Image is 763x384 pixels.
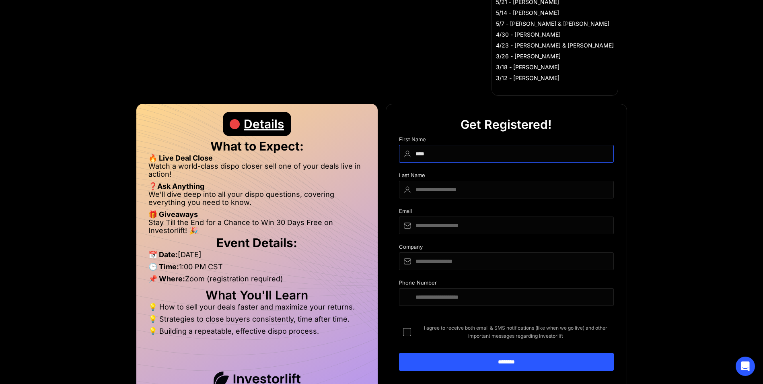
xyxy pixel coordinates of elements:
[148,190,366,211] li: We’ll dive deep into all your dispo questions, covering everything you need to know.
[148,291,366,299] h2: What You'll Learn
[216,235,297,250] strong: Event Details:
[148,315,366,327] li: 💡 Strategies to close buyers consistently, time after time.
[244,112,284,136] div: Details
[417,324,614,340] span: I agree to receive both email & SMS notifications (like when we go live) and other important mess...
[399,136,614,384] form: DIspo Day Main Form
[148,251,366,263] li: [DATE]
[736,357,755,376] div: Open Intercom Messenger
[148,262,179,271] strong: 🕒 Time:
[148,327,366,335] li: 💡 Building a repeatable, effective dispo process.
[399,280,614,288] div: Phone Number
[148,303,366,315] li: 💡 How to sell your deals faster and maximize your returns.
[148,263,366,275] li: 1:00 PM CST
[399,244,614,252] div: Company
[399,172,614,181] div: Last Name
[148,275,366,287] li: Zoom (registration required)
[148,210,198,219] strong: 🎁 Giveaways
[148,182,204,190] strong: ❓Ask Anything
[148,219,366,235] li: Stay Till the End for a Chance to Win 30 Days Free on Investorlift! 🎉
[461,112,552,136] div: Get Registered!
[148,250,178,259] strong: 📅 Date:
[148,162,366,182] li: Watch a world-class dispo closer sell one of your deals live in action!
[210,139,304,153] strong: What to Expect:
[148,154,213,162] strong: 🔥 Live Deal Close
[148,275,185,283] strong: 📌 Where:
[399,136,614,145] div: First Name
[399,208,614,217] div: Email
